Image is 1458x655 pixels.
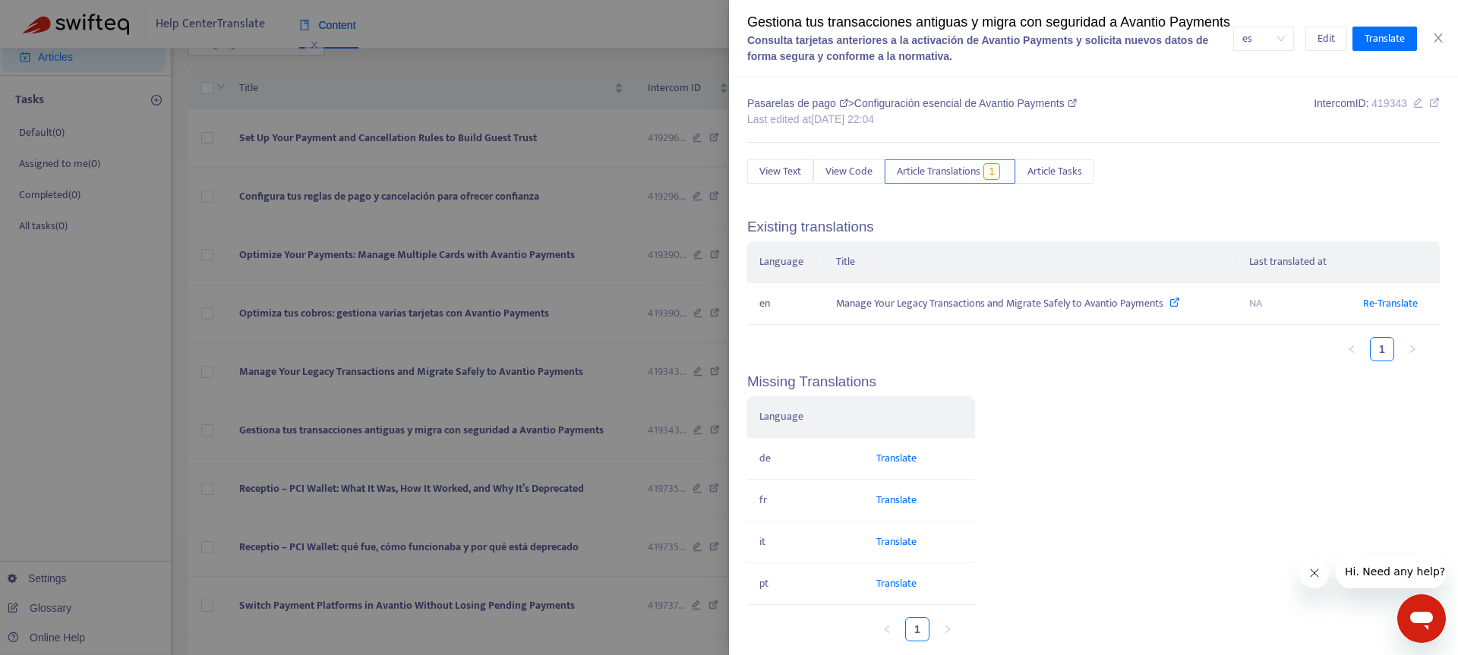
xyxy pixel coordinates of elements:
button: Edit [1305,27,1347,51]
span: Configuración esencial de Avantio Payments [854,97,1077,109]
li: 1 [1370,337,1394,361]
h5: Missing Translations [747,373,1440,391]
h5: Existing translations [747,219,1440,236]
td: en [747,283,824,325]
td: it [747,521,864,563]
span: Article Translations [897,163,980,180]
li: Previous Page [875,617,899,641]
span: Pasarelas de pago > [747,97,854,109]
span: Edit [1318,30,1335,47]
button: left [875,617,899,641]
a: Translate [876,449,917,467]
li: Previous Page [1340,337,1364,361]
button: right [936,617,960,641]
div: Last edited at [DATE] 22:04 [747,112,1077,128]
button: left [1340,337,1364,361]
a: Translate [876,575,917,592]
th: Language [747,396,864,438]
button: Translate [1352,27,1417,51]
div: Manage Your Legacy Transactions and Migrate Safely to Avantio Payments [836,295,1225,312]
th: Last translated at [1237,241,1351,283]
div: Gestiona tus transacciones antiguas y migra con seguridad a Avantio Payments [747,12,1233,33]
button: right [1400,337,1425,361]
span: 419343 [1371,97,1407,109]
span: left [882,625,892,634]
td: fr [747,480,864,521]
iframe: Button to launch messaging window [1397,594,1446,643]
span: 1 [983,163,1001,180]
td: pt [747,563,864,605]
li: Next Page [1400,337,1425,361]
th: Language [747,241,824,283]
span: close [1432,32,1444,44]
a: 1 [906,618,929,641]
button: Close [1428,31,1449,46]
a: Translate [876,533,917,550]
a: Translate [876,491,917,509]
iframe: Message from company [1336,555,1446,588]
span: View Code [825,163,873,180]
iframe: Close message [1299,558,1330,588]
td: de [747,438,864,480]
div: Consulta tarjetas anteriores a la activación de Avantio Payments y solicita nuevos datos de forma... [747,33,1233,65]
span: NA [1249,294,1262,312]
th: Title [824,241,1237,283]
button: Article Tasks [1015,159,1094,184]
span: right [943,625,952,634]
button: Article Translations1 [885,159,1015,184]
li: 1 [905,617,929,641]
button: View Text [747,159,813,184]
span: View Text [759,163,801,180]
a: 1 [1371,338,1393,361]
span: Translate [1365,30,1405,47]
span: left [1347,345,1356,354]
button: View Code [813,159,885,184]
span: Article Tasks [1027,163,1082,180]
li: Next Page [936,617,960,641]
span: es [1242,27,1285,50]
span: right [1408,345,1417,354]
div: Intercom ID: [1314,96,1440,128]
a: Re-Translate [1363,294,1418,312]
